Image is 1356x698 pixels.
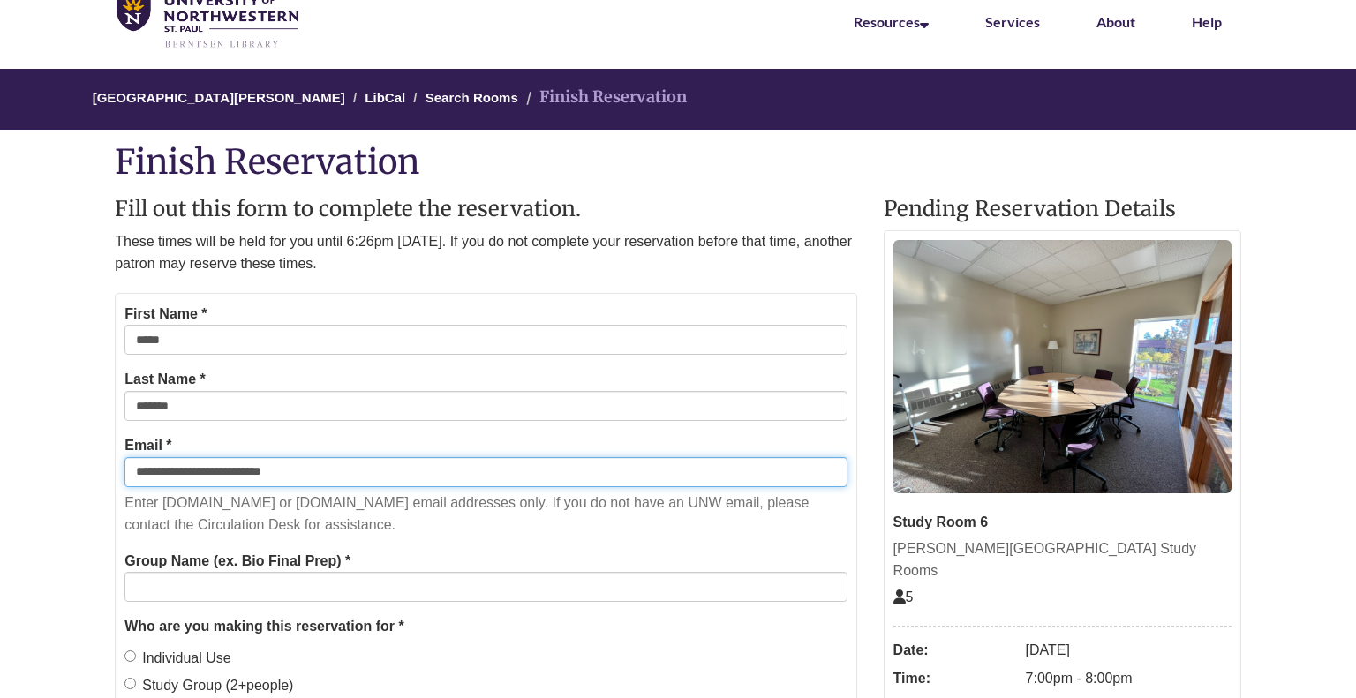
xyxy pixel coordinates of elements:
[115,69,1241,130] nav: Breadcrumb
[1096,13,1135,30] a: About
[115,230,856,275] p: These times will be held for you until 6:26pm [DATE]. If you do not complete your reservation bef...
[1192,13,1222,30] a: Help
[124,647,231,670] label: Individual Use
[426,90,518,105] a: Search Rooms
[124,492,847,537] p: Enter [DOMAIN_NAME] or [DOMAIN_NAME] email addresses only. If you do not have an UNW email, pleas...
[1026,664,1232,693] dd: 7:00pm - 8:00pm
[884,198,1241,221] h2: Pending Reservation Details
[124,550,350,573] label: Group Name (ex. Bio Final Prep) *
[124,650,136,662] input: Individual Use
[985,13,1040,30] a: Services
[365,90,405,105] a: LibCal
[522,85,687,110] li: Finish Reservation
[854,13,929,30] a: Resources
[124,615,847,638] legend: Who are you making this reservation for *
[93,90,345,105] a: [GEOGRAPHIC_DATA][PERSON_NAME]
[124,678,136,689] input: Study Group (2+people)
[124,674,293,697] label: Study Group (2+people)
[893,636,1017,664] dt: Date:
[124,368,206,391] label: Last Name *
[893,511,1232,534] div: Study Room 6
[124,434,171,457] label: Email *
[1026,636,1232,664] dd: [DATE]
[115,198,856,221] h2: Fill out this form to complete the reservation.
[893,664,1017,693] dt: Time:
[115,143,1241,180] h1: Finish Reservation
[893,240,1232,493] img: Study Room 6
[893,537,1232,582] div: [PERSON_NAME][GEOGRAPHIC_DATA] Study Rooms
[893,589,914,604] span: The capacity of this space
[124,303,207,326] label: First Name *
